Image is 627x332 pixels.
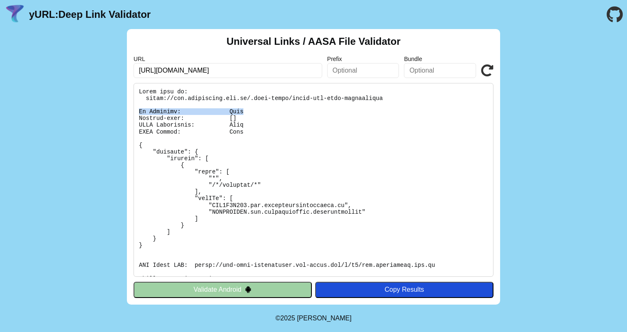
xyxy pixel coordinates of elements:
input: Optional [404,63,476,78]
label: Prefix [327,56,399,62]
a: yURL:Deep Link Validator [29,9,151,20]
button: Copy Results [315,282,493,298]
pre: Lorem ipsu do: sitam://con.adipiscing.eli.se/.doei-tempo/incid-utl-etdo-magnaaliqua En Adminimv: ... [134,83,493,277]
img: droidIcon.svg [245,286,252,293]
button: Validate Android [134,282,312,298]
footer: © [275,305,351,332]
a: Michael Ibragimchayev's Personal Site [297,315,352,322]
input: Required [134,63,322,78]
h2: Universal Links / AASA File Validator [226,36,401,47]
input: Optional [327,63,399,78]
label: Bundle [404,56,476,62]
label: URL [134,56,322,62]
img: yURL Logo [4,4,26,25]
span: 2025 [280,315,295,322]
div: Copy Results [319,286,489,293]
